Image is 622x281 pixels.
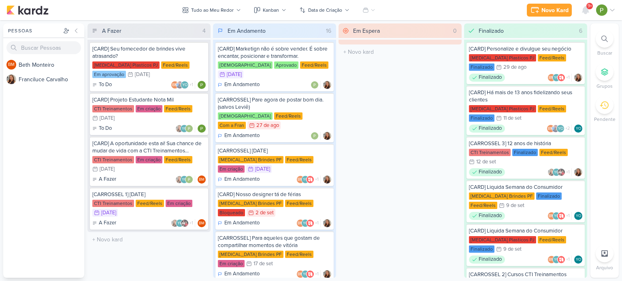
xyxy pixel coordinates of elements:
img: Guilherme Savio [552,125,560,133]
div: Finalizado [469,63,494,71]
div: Beth Monteiro [296,175,305,184]
div: [DEMOGRAPHIC_DATA] [218,112,273,120]
div: Responsável: Beth Monteiro [198,219,206,227]
img: kardz.app [6,5,49,15]
img: cti direção [557,168,565,176]
img: Franciluce Carvalho [547,168,556,176]
div: Feed/Reels [469,202,497,209]
div: 11 de set [503,116,522,121]
div: Responsável: Franciluce Carvalho [323,175,331,184]
p: YO [182,178,187,182]
p: BM [172,83,178,87]
div: Colaboradores: Beth Monteiro, Yasmin Oliveira, Allegra Plásticos e Brindes Personalizados, Paloma... [296,270,321,278]
div: 9 de set [506,203,524,208]
p: BM [199,178,204,182]
img: Franciluce Carvalho [323,219,331,227]
span: +1 [314,176,319,183]
div: Responsável: Franciluce Carvalho [323,270,331,278]
div: Yasmin Oliveira [552,74,560,82]
div: [CARROSSEL 2] Cursos CTI Treinamentos [469,271,582,278]
p: YO [554,214,559,218]
div: [CARD] Projeto Estudante Nota Mil [92,96,206,104]
div: [CARD] Liquida Semana do Consumidor [469,184,582,191]
p: BM [298,273,303,277]
div: Em criação [166,200,192,207]
div: CTI Treinamentos [92,200,134,207]
div: [DEMOGRAPHIC_DATA] [218,61,273,69]
div: Finalizado [469,245,494,253]
img: Guilherme Savio [176,81,184,89]
div: Em Andamento [228,27,266,35]
div: Em Andamento [218,270,260,278]
div: [MEDICAL_DATA] Plasticos PJ [92,61,160,69]
div: [MEDICAL_DATA] Brindes PF [218,156,283,163]
div: Responsável: Franciluce Carvalho [574,74,582,82]
img: Franciluce Carvalho [175,175,183,184]
div: Em criação [218,165,245,173]
div: Beth Monteiro [547,125,555,133]
div: Yasmin Oliveira [552,212,560,220]
div: Pessoas [6,27,62,34]
div: Yasmin Oliveira [180,125,188,133]
p: BM [549,214,554,218]
div: Finalizado [479,27,504,35]
div: Colaboradores: Beth Monteiro, Yasmin Oliveira, Allegra Plásticos e Brindes Personalizados, Paloma... [547,256,572,264]
div: Feed/Reels [164,156,192,163]
div: Em Andamento [218,175,260,184]
div: 4 [199,27,209,35]
p: YO [576,127,581,131]
p: To Do [99,81,112,89]
p: YO [182,127,187,131]
div: Yasmin Oliveira [574,256,582,264]
div: Beth Monteiro [198,219,206,227]
span: +1 [189,82,193,88]
div: [CARD] Nosso designer tá de férias [218,191,331,198]
img: Franciluce Carvalho [171,219,179,227]
div: F r a n c i l u c e C a r v a l h o [19,75,84,84]
div: Beth Monteiro [547,74,556,82]
div: Responsável: Franciluce Carvalho [574,168,582,176]
div: [MEDICAL_DATA] Plasticos PJ [469,105,536,112]
div: Feed/Reels [161,61,190,69]
img: Allegra Plásticos e Brindes Personalizados [306,270,314,278]
div: Feed/Reels [136,200,164,207]
div: [MEDICAL_DATA] Plasticos PJ [469,236,536,243]
div: Finalizado [469,212,505,220]
p: YO [554,76,559,80]
div: Em criação [136,156,162,163]
p: Finalizado [479,125,502,133]
div: Colaboradores: Beth Monteiro, Yasmin Oliveira, Allegra Plásticos e Brindes Personalizados, Paloma... [547,212,572,220]
img: Franciluce Carvalho [6,74,16,84]
div: Aprovado [274,61,298,69]
p: YO [303,178,308,182]
div: [CARROSSEL] Dia do Cliente [218,147,331,154]
div: Em criação [136,105,162,112]
div: Beth Monteiro [198,175,206,184]
span: +1 [314,220,319,226]
p: YO [554,258,559,262]
div: Finalizado [536,192,562,200]
p: YO [576,258,581,262]
p: A Fazer [99,219,116,227]
div: Colaboradores: Franciluce Carvalho, Yasmin Oliveira, cti direção, Paloma Paixão Designer [171,219,195,227]
img: Allegra Plásticos e Brindes Personalizados [557,212,565,220]
img: Paloma Paixão Designer [596,4,607,16]
div: Colaboradores: Beth Monteiro, Guilherme Savio, Yasmin Oliveira, Allegra Plásticos e Brindes Perso... [171,81,195,89]
div: Feed/Reels [285,251,313,258]
span: +1 [565,74,570,81]
div: Feed/Reels [274,112,302,120]
img: Paloma Paixão Designer [311,132,319,140]
p: Finalizado [479,212,502,220]
p: Grupos [596,82,613,90]
div: Feed/Reels [538,54,566,61]
div: Responsável: Yasmin Oliveira [574,125,582,133]
div: Colaboradores: Beth Monteiro, Guilherme Savio, Yasmin Oliveira, Allegra Plásticos e Brindes Perso... [547,125,572,133]
div: Finalizado [469,114,494,122]
p: BM [298,222,303,226]
div: [CARROSSEL] Pare agora de postar bom dia. (salvos Leviê) [218,96,331,111]
div: Yasmin Oliveira [301,219,309,227]
span: +1 [565,256,570,263]
p: BM [548,127,554,131]
img: Franciluce Carvalho [323,270,331,278]
img: Allegra Plásticos e Brindes Personalizados [306,175,314,184]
